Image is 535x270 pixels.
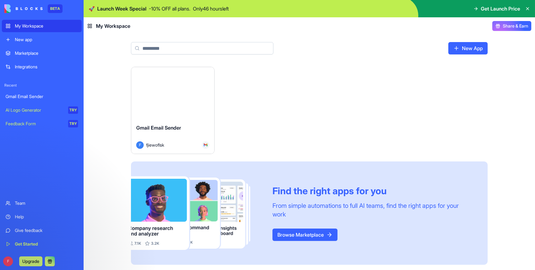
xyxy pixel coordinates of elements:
[136,141,144,149] span: F
[15,200,78,206] div: Team
[4,4,43,13] img: logo
[149,5,190,12] p: - 10 % OFF all plans.
[131,67,215,154] a: Gmail Email SenderFfjiewoflsk
[88,224,212,267] iframe: Intercom notifications message
[15,227,78,234] div: Give feedback
[204,143,207,147] img: Gmail_trouth.svg
[2,33,82,46] a: New app
[2,47,82,59] a: Marketplace
[6,121,64,127] div: Feedback Form
[131,176,263,250] img: Frame_181_egmpey.png
[48,4,63,13] div: BETA
[2,104,82,116] a: AI Logo GeneratorTRY
[2,211,82,223] a: Help
[193,5,229,12] p: Only 46 hours left
[15,64,78,70] div: Integrations
[15,241,78,247] div: Get Started
[89,5,95,12] span: 🚀
[3,256,13,266] span: F
[2,90,82,103] a: Gmail Email Sender
[68,120,78,127] div: TRY
[272,229,337,241] a: Browse Marketplace
[2,20,82,32] a: My Workspace
[448,42,488,54] a: New App
[6,93,78,100] div: Gmail Email Sender
[19,258,42,264] a: Upgrade
[97,5,146,12] span: Launch Week Special
[146,142,164,148] span: fjiewoflsk
[19,256,42,266] button: Upgrade
[4,4,63,13] a: BETA
[272,185,473,196] div: Find the right apps for you
[481,5,520,12] span: Get Launch Price
[2,118,82,130] a: Feedback FormTRY
[15,36,78,43] div: New app
[68,106,78,114] div: TRY
[2,238,82,250] a: Get Started
[96,22,130,30] span: My Workspace
[503,23,528,29] span: Share & Earn
[272,201,473,219] div: From simple automations to full AI teams, find the right apps for your work
[2,224,82,237] a: Give feedback
[2,83,82,88] span: Recent
[2,197,82,209] a: Team
[6,107,64,113] div: AI Logo Generator
[15,23,78,29] div: My Workspace
[492,21,531,31] button: Share & Earn
[15,214,78,220] div: Help
[136,125,181,131] span: Gmail Email Sender
[2,61,82,73] a: Integrations
[15,50,78,56] div: Marketplace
